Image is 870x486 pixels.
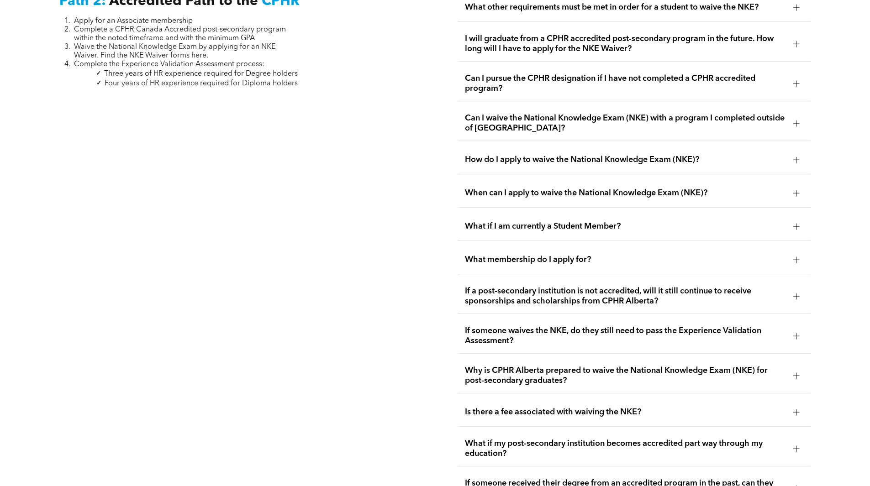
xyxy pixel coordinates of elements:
[465,255,786,265] span: What membership do I apply for?
[74,61,264,68] span: Complete the Experience Validation Assessment process:
[465,407,786,417] span: Is there a fee associated with waiving the NKE?
[74,17,193,25] span: Apply for an Associate membership
[465,113,786,133] span: Can I waive the National Knowledge Exam (NKE) with a program I completed outside of [GEOGRAPHIC_D...
[465,326,786,346] span: If someone waives the NKE, do they still need to pass the Experience Validation Assessment?
[104,70,298,78] span: Three years of HR experience required for Degree holders
[465,286,786,306] span: If a post-secondary institution is not accredited, will it still continue to receive sponsorships...
[465,73,786,94] span: Can I pursue the CPHR designation if I have not completed a CPHR accredited program?
[74,26,286,42] span: Complete a CPHR Canada Accredited post-secondary program within the noted timeframe and with the ...
[465,366,786,386] span: Why is CPHR Alberta prepared to waive the National Knowledge Exam (NKE) for post-secondary gradua...
[465,2,786,12] span: What other requirements must be met in order for a student to waive the NKE?
[465,221,786,231] span: What if I am currently a Student Member?
[465,34,786,54] span: I will graduate from a CPHR accredited post-secondary program in the future. How long will I have...
[465,188,786,198] span: When can I apply to waive the National Knowledge Exam (NKE)?
[465,439,786,459] span: What if my post-secondary institution becomes accredited part way through my education?
[74,43,275,59] span: Waive the National Knowledge Exam by applying for an NKE Waiver. Find the NKE Waiver forms here.
[105,80,298,87] span: Four years of HR experience required for Diploma holders
[465,155,786,165] span: How do I apply to waive the National Knowledge Exam (NKE)?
